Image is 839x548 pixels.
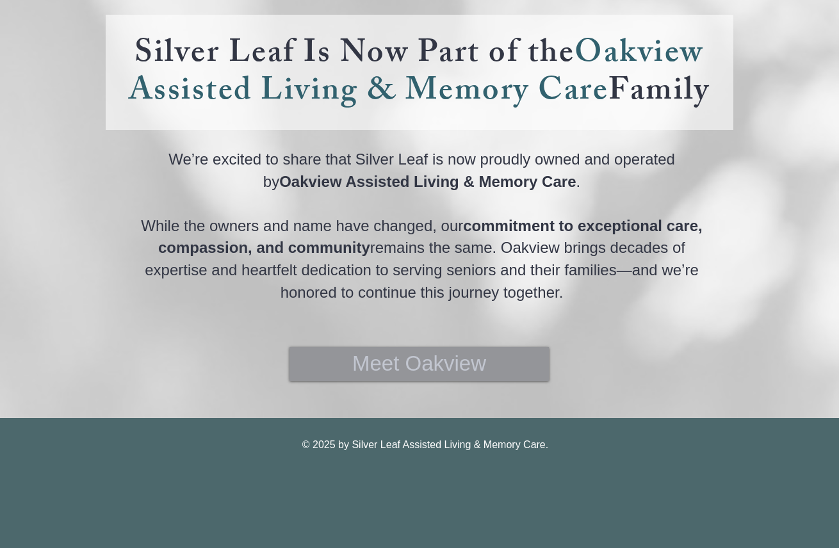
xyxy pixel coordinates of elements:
span: © 2025 by Silver Leaf Assisted Living & Memory Care. [302,439,548,450]
span: Oakview Assisted Living & Memory Care [279,173,576,190]
span: . [576,173,580,190]
span: Oakview Assisted Living & Memory Care [129,28,704,121]
span: We’re excited to share that Silver Leaf is now proudly owned and operated by [168,150,675,190]
a: Meet Oakview [289,347,549,381]
span: While the owners and name have changed, our [141,217,463,234]
a: Silver Leaf Is Now Part of theOakview Assisted Living & Memory CareFamily [129,28,710,121]
span: Meet Oakview [352,349,486,378]
span: remains the same. Oakview brings decades of expertise and heartfelt dedication to serving seniors... [145,239,698,300]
